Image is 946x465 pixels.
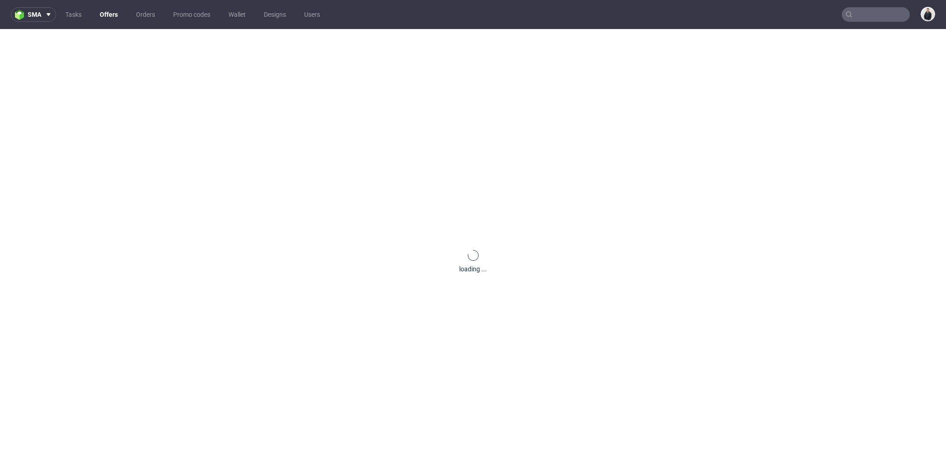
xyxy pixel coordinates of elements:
a: Offers [94,7,123,22]
a: Designs [258,7,291,22]
a: Promo codes [168,7,216,22]
div: loading ... [459,264,487,274]
span: sma [28,11,41,18]
a: Orders [131,7,160,22]
a: Users [299,7,325,22]
img: logo [15,10,28,20]
a: Tasks [60,7,87,22]
img: Adrian Margula [922,8,934,20]
button: sma [11,7,56,22]
a: Wallet [223,7,251,22]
